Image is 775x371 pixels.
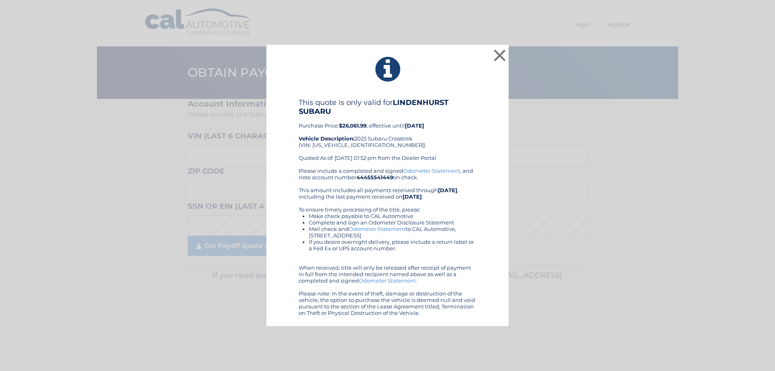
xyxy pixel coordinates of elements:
[299,98,476,168] div: Purchase Price: , effective until 2023 Subaru Crosstrek (VIN: [US_VEHICLE_IDENTIFICATION_NUMBER])...
[492,47,508,63] button: ×
[299,98,448,116] b: LINDENHURST SUBARU
[299,168,476,316] div: Please include a completed and signed , and note account number on check. This amount includes al...
[356,174,393,180] b: 44455541449
[438,187,457,193] b: [DATE]
[309,239,476,252] li: If you desire overnight delivery, please include a return label or a Fed Ex or UPS account number.
[309,213,476,219] li: Make check payable to CAL Automotive
[299,98,476,116] h4: This quote is only valid for
[402,193,422,200] b: [DATE]
[405,122,424,129] b: [DATE]
[349,226,406,232] a: Odometer Statement
[339,122,367,129] b: $26,061.99
[309,219,476,226] li: Complete and sign an Odometer Disclosure Statement
[359,277,416,284] a: Odometer Statement
[403,168,460,174] a: Odometer Statement
[309,226,476,239] li: Mail check and to CAL Automotive, [STREET_ADDRESS]
[299,135,354,142] strong: Vehicle Description:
